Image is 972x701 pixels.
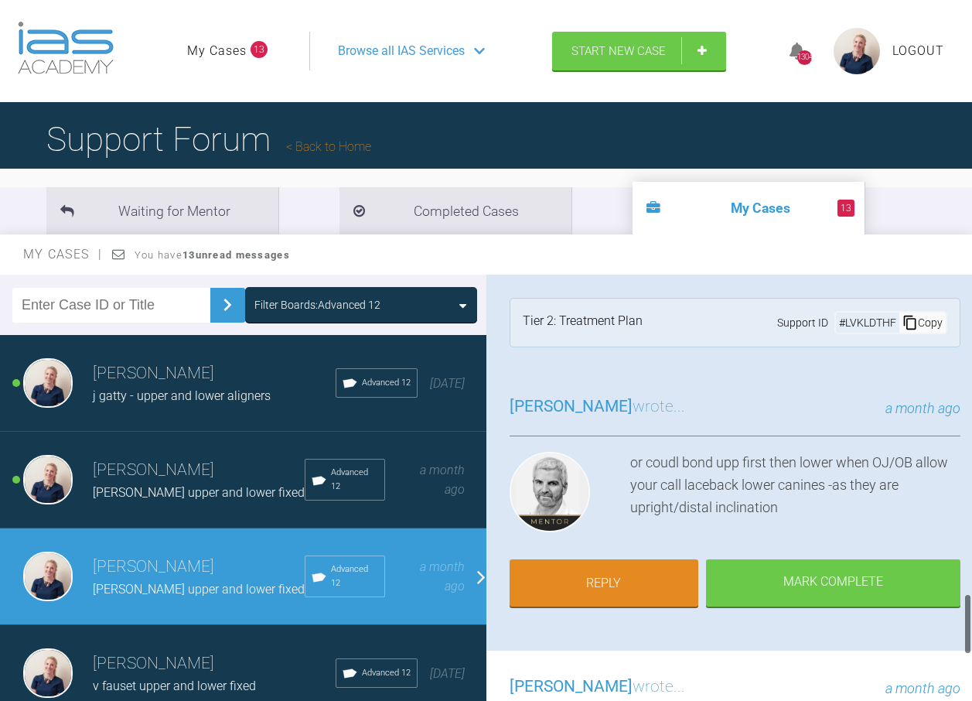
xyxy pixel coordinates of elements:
span: j gatty - upper and lower aligners [93,388,271,403]
a: Logout [892,41,944,61]
div: 1304 [797,50,812,65]
span: 13 [251,41,268,58]
span: [PERSON_NAME] upper and lower fixed [93,485,305,500]
img: Olivia Nixon [23,648,73,698]
h3: wrote... [510,394,685,420]
span: My Cases [23,247,103,262]
img: Olivia Nixon [23,358,73,408]
span: Advanced 12 [362,666,411,680]
span: [PERSON_NAME] [510,397,633,415]
span: You have [135,249,290,261]
span: Advanced 12 [362,376,411,390]
span: Advanced 12 [331,466,379,494]
h3: [PERSON_NAME] [93,457,305,484]
span: a month ago [885,680,960,696]
span: Start New Case [571,44,666,58]
img: profile.png [834,28,880,74]
span: Browse all IAS Services [338,41,465,61]
img: Olivia Nixon [23,455,73,504]
input: Enter Case ID or Title [12,288,210,323]
a: My Cases [187,41,247,61]
a: Back to Home [286,139,371,154]
span: Support ID [777,314,828,331]
li: Completed Cases [339,187,571,234]
span: v fauset upper and lower fixed [93,679,256,693]
span: [PERSON_NAME] [510,677,633,696]
li: Waiting for Mentor [46,187,278,234]
h1: Support Forum [46,112,371,166]
span: a month ago [420,559,465,594]
span: a month ago [420,463,465,498]
span: [DATE] [430,376,465,391]
span: a month ago [885,400,960,416]
span: 13 [837,200,854,217]
div: Mark Complete [706,559,960,607]
li: My Cases [633,182,865,234]
h3: [PERSON_NAME] [93,554,305,580]
span: Advanced 12 [331,563,379,590]
div: Tier 2: Treatment Plan [523,311,643,334]
img: Ross Hobson [510,452,590,532]
div: or coudl bond upp first then lower when OJ/OB allow your call laceback lower canines -as they are... [630,452,961,539]
div: # LVKLDTHF [836,314,899,331]
a: Start New Case [552,32,726,70]
div: Filter Boards: Advanced 12 [254,296,380,313]
h3: [PERSON_NAME] [93,651,336,677]
a: Reply [510,559,699,607]
img: Olivia Nixon [23,552,73,601]
strong: 13 unread messages [182,249,290,261]
img: chevronRight.28bd32b0.svg [215,292,240,317]
h3: wrote... [510,674,685,700]
span: [DATE] [430,666,465,681]
img: logo-light.3e3ef733.png [18,22,114,74]
span: [PERSON_NAME] upper and lower fixed [93,582,305,597]
div: Copy [899,313,946,333]
h3: [PERSON_NAME] [93,361,336,387]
